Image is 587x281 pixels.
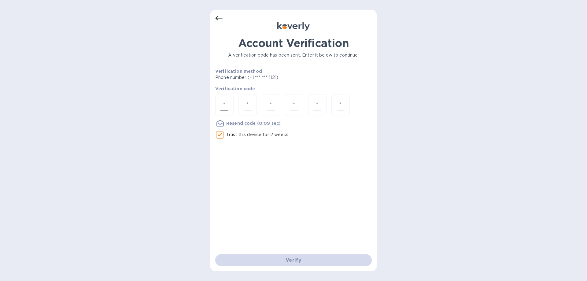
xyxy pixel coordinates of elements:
[215,37,372,50] h1: Account Verification
[215,86,372,92] p: Verification code
[215,69,262,74] b: Verification method
[226,121,281,126] u: Resend code (0:09 sec)
[215,52,372,58] p: A verification code has been sent. Enter it below to continue.
[215,74,325,81] p: Phone number (+1 *** *** 1121)
[226,131,288,138] p: Trust this device for 2 weeks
